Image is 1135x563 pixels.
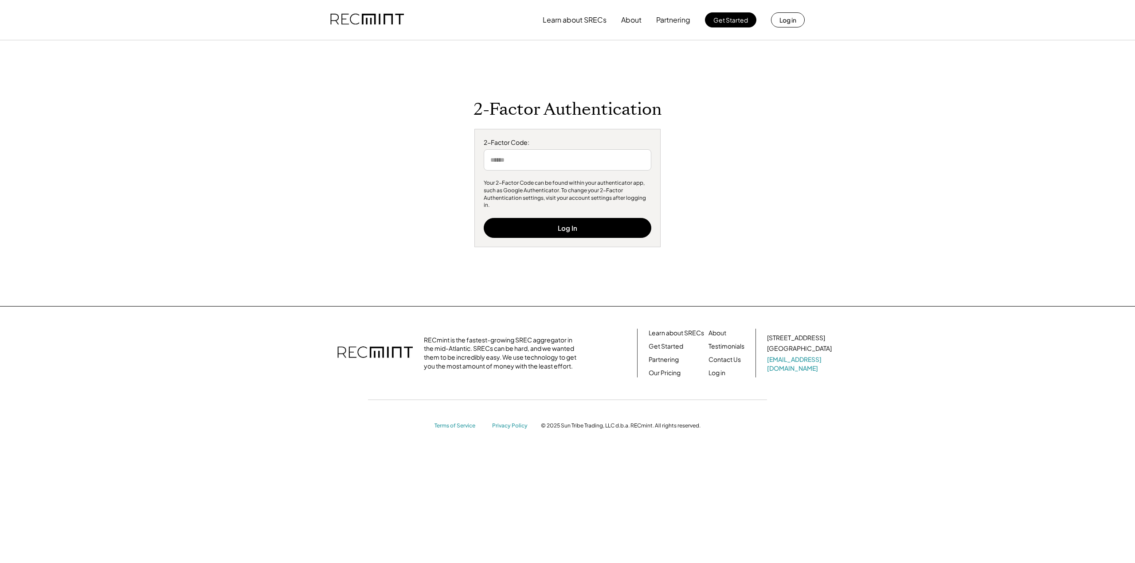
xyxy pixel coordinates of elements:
[330,5,404,35] img: recmint-logotype%403x.png
[708,329,726,338] a: About
[621,11,642,29] button: About
[649,369,681,377] a: Our Pricing
[708,342,744,351] a: Testimonials
[434,422,483,430] a: Terms of Service
[656,11,690,29] button: Partnering
[543,11,607,29] button: Learn about SRECs
[767,344,832,353] div: [GEOGRAPHIC_DATA]
[649,342,683,351] a: Get Started
[705,12,756,27] button: Get Started
[337,338,413,369] img: recmint-logotype%403x.png
[492,422,532,430] a: Privacy Policy
[767,334,825,342] div: [STREET_ADDRESS]
[649,329,704,338] a: Learn about SRECs
[541,422,701,429] div: © 2025 Sun Tribe Trading, LLC d.b.a. RECmint. All rights reserved.
[771,12,805,27] button: Log in
[649,355,679,364] a: Partnering
[484,138,651,147] div: 2-Factor Code:
[484,218,651,238] button: Log In
[767,355,834,373] a: [EMAIL_ADDRESS][DOMAIN_NAME]
[474,99,662,120] h1: 2-Factor Authentication
[424,336,581,370] div: RECmint is the fastest-growing SREC aggregator in the mid-Atlantic. SRECs can be hard, and we wan...
[708,369,725,377] a: Log in
[484,179,651,209] div: Your 2-Factor Code can be found within your authenticator app, such as Google Authenticator. To c...
[708,355,741,364] a: Contact Us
